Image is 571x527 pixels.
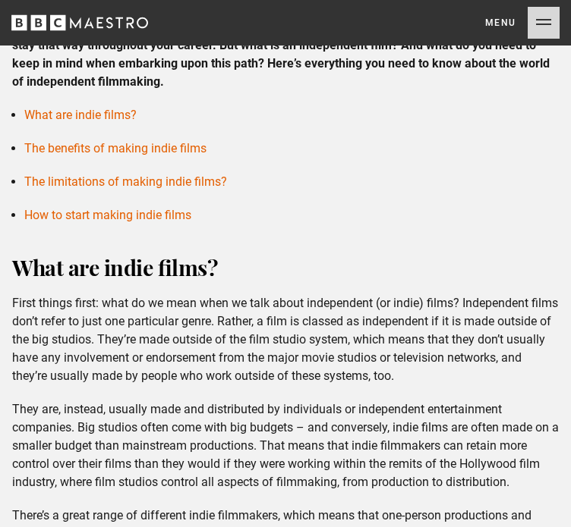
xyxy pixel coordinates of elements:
svg: BBC Maestro [11,11,148,34]
a: The limitations of making indie films? [24,174,227,189]
h2: What are indie films? [12,255,559,279]
button: Toggle navigation [485,7,560,39]
a: What are indie films? [24,108,137,122]
a: How to start making indie films [24,208,191,222]
p: They are, instead, usually made and distributed by individuals or independent entertainment compa... [12,400,559,491]
p: First things first: what do we mean when we talk about independent (or indie) films? Independent ... [12,294,559,385]
a: The benefits of making indie films [24,141,207,155]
